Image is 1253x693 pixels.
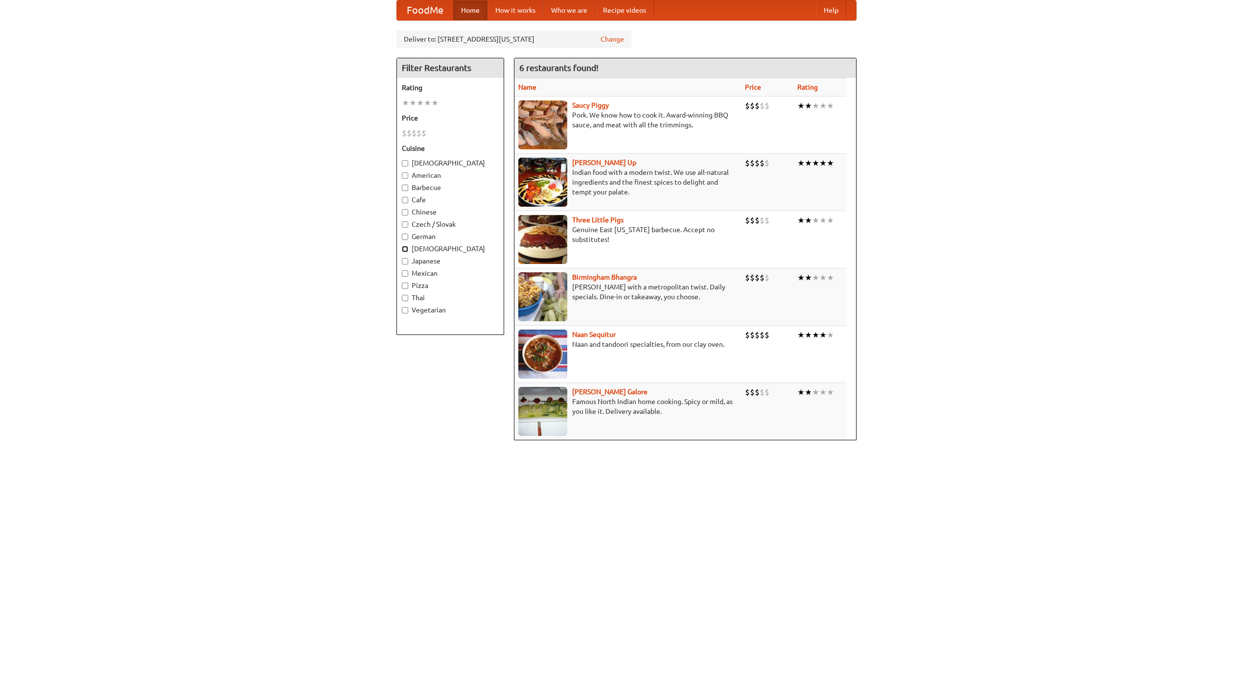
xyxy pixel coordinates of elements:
[453,0,487,20] a: Home
[402,293,499,303] label: Thai
[431,97,439,108] li: ★
[397,0,453,20] a: FoodMe
[402,268,499,278] label: Mexican
[402,170,499,180] label: American
[402,207,499,217] label: Chinese
[827,272,834,283] li: ★
[518,339,737,349] p: Naan and tandoori specialties, from our clay oven.
[402,183,499,192] label: Barbecue
[750,387,755,398] li: $
[402,197,408,203] input: Cafe
[765,272,769,283] li: $
[487,0,543,20] a: How it works
[402,305,499,315] label: Vegetarian
[407,128,412,139] li: $
[402,219,499,229] label: Czech / Slovak
[797,330,805,340] li: ★
[797,272,805,283] li: ★
[421,128,426,139] li: $
[518,83,536,91] a: Name
[760,158,765,168] li: $
[572,388,648,396] a: [PERSON_NAME] Galore
[572,273,637,281] a: Birmingham Bhangra
[402,281,499,290] label: Pizza
[402,158,499,168] label: [DEMOGRAPHIC_DATA]
[745,387,750,398] li: $
[417,128,421,139] li: $
[750,100,755,111] li: $
[518,110,737,130] p: Pork. We know how to cook it. Award-winning BBQ sauce, and meat with all the trimmings.
[812,215,819,226] li: ★
[805,215,812,226] li: ★
[765,330,769,340] li: $
[765,215,769,226] li: $
[805,330,812,340] li: ★
[816,0,846,20] a: Help
[760,215,765,226] li: $
[797,387,805,398] li: ★
[827,100,834,111] li: ★
[572,216,624,224] a: Three Little Pigs
[797,215,805,226] li: ★
[543,0,595,20] a: Who we are
[750,215,755,226] li: $
[417,97,424,108] li: ★
[572,159,636,167] a: [PERSON_NAME] Up
[745,215,750,226] li: $
[518,100,567,149] img: saucy.jpg
[812,100,819,111] li: ★
[402,97,409,108] li: ★
[827,158,834,168] li: ★
[402,256,499,266] label: Japanese
[797,158,805,168] li: ★
[760,387,765,398] li: $
[518,225,737,244] p: Genuine East [US_STATE] barbecue. Accept no substitutes!
[402,270,408,277] input: Mexican
[412,128,417,139] li: $
[755,272,760,283] li: $
[402,113,499,123] h5: Price
[402,258,408,264] input: Japanese
[812,158,819,168] li: ★
[760,272,765,283] li: $
[518,158,567,207] img: curryup.jpg
[755,330,760,340] li: $
[755,100,760,111] li: $
[755,158,760,168] li: $
[518,330,567,379] img: naansequitur.jpg
[797,83,818,91] a: Rating
[519,63,599,72] ng-pluralize: 6 restaurants found!
[765,387,769,398] li: $
[402,234,408,240] input: German
[397,58,504,78] h4: Filter Restaurants
[819,158,827,168] li: ★
[402,83,499,93] h5: Rating
[805,272,812,283] li: ★
[805,100,812,111] li: ★
[819,100,827,111] li: ★
[402,160,408,167] input: [DEMOGRAPHIC_DATA]
[827,387,834,398] li: ★
[572,101,609,109] a: Saucy Piggy
[755,215,760,226] li: $
[402,232,499,241] label: German
[812,387,819,398] li: ★
[601,34,624,44] a: Change
[402,244,499,254] label: [DEMOGRAPHIC_DATA]
[750,272,755,283] li: $
[402,185,408,191] input: Barbecue
[518,167,737,197] p: Indian food with a modern twist. We use all-natural ingredients and the finest spices to delight ...
[805,158,812,168] li: ★
[805,387,812,398] li: ★
[827,330,834,340] li: ★
[518,282,737,302] p: [PERSON_NAME] with a metropolitan twist. Daily specials. Dine-in or takeaway, you choose.
[518,387,567,436] img: currygalore.jpg
[745,330,750,340] li: $
[819,272,827,283] li: ★
[572,331,616,338] a: Naan Sequitur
